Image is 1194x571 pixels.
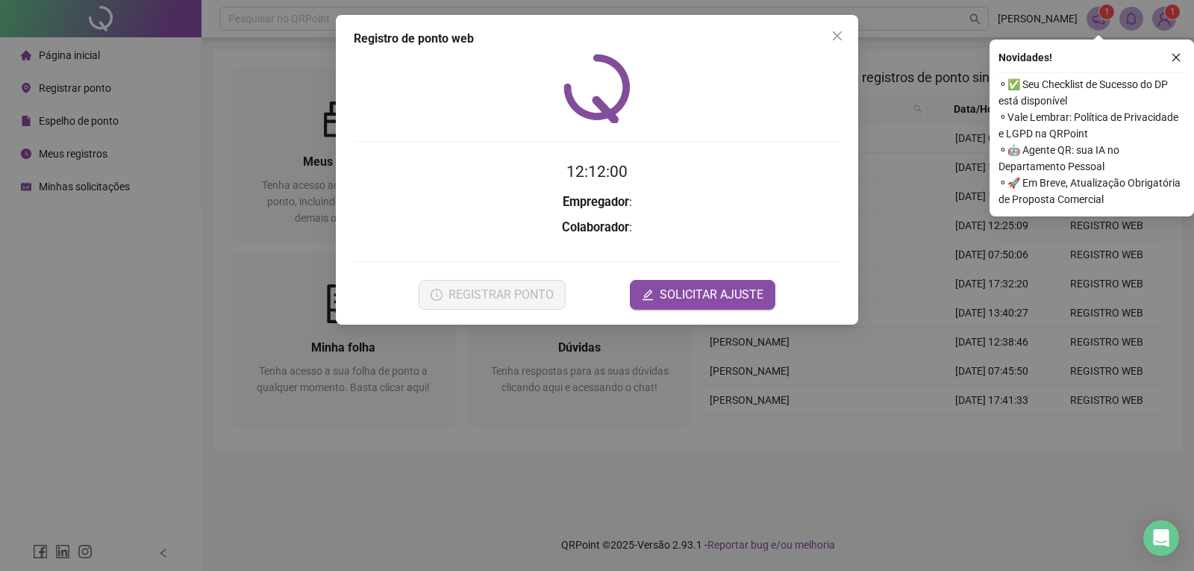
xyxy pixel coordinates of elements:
[998,109,1185,142] span: ⚬ Vale Lembrar: Política de Privacidade e LGPD na QRPoint
[354,193,840,212] h3: :
[419,280,566,310] button: REGISTRAR PONTO
[998,175,1185,208] span: ⚬ 🚀 Em Breve, Atualização Obrigatória de Proposta Comercial
[1143,520,1179,556] div: Open Intercom Messenger
[566,163,628,181] time: 12:12:00
[998,49,1052,66] span: Novidades !
[642,289,654,301] span: edit
[998,76,1185,109] span: ⚬ ✅ Seu Checklist de Sucesso do DP está disponível
[354,218,840,237] h3: :
[630,280,775,310] button: editSOLICITAR AJUSTE
[563,54,631,123] img: QRPoint
[825,24,849,48] button: Close
[831,30,843,42] span: close
[354,30,840,48] div: Registro de ponto web
[660,286,763,304] span: SOLICITAR AJUSTE
[1171,52,1181,63] span: close
[998,142,1185,175] span: ⚬ 🤖 Agente QR: sua IA no Departamento Pessoal
[563,195,629,209] strong: Empregador
[562,220,629,234] strong: Colaborador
